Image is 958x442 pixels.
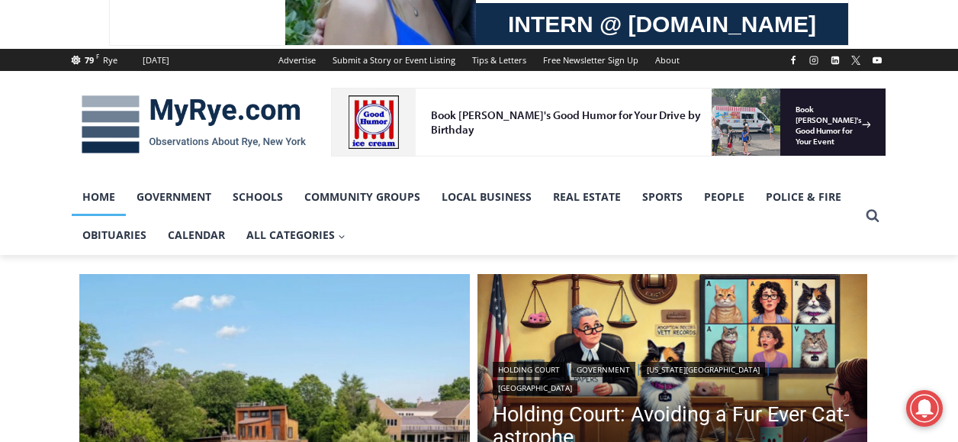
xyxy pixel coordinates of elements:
[465,16,531,59] h4: Book [PERSON_NAME]'s Good Humor for Your Event
[453,5,551,69] a: Book [PERSON_NAME]'s Good Humor for Your Event
[647,49,688,71] a: About
[464,49,535,71] a: Tips & Letters
[72,85,316,164] img: MyRye.com
[324,49,464,71] a: Submit a Story or Event Listing
[859,202,886,230] button: View Search Form
[826,51,844,69] a: Linkedin
[784,51,802,69] a: Facebook
[157,216,236,254] a: Calendar
[542,178,632,216] a: Real Estate
[270,49,324,71] a: Advertise
[571,362,635,377] a: Government
[236,216,356,254] button: Child menu of All Categories
[693,178,755,216] a: People
[157,95,224,182] div: "the precise, almost orchestrated movements of cutting and assembling sushi and [PERSON_NAME] mak...
[222,178,294,216] a: Schools
[805,51,823,69] a: Instagram
[868,51,886,69] a: YouTube
[126,178,222,216] a: Government
[847,51,865,69] a: X
[641,362,765,377] a: [US_STATE][GEOGRAPHIC_DATA]
[431,178,542,216] a: Local Business
[72,178,859,255] nav: Primary Navigation
[103,53,117,67] div: Rye
[270,49,688,71] nav: Secondary Navigation
[535,49,647,71] a: Free Newsletter Sign Up
[72,178,126,216] a: Home
[96,52,99,60] span: F
[294,178,431,216] a: Community Groups
[100,20,377,49] div: Book [PERSON_NAME]'s Good Humor for Your Drive by Birthday
[1,153,153,190] a: Open Tues. - Sun. [PHONE_NUMBER]
[493,362,565,377] a: Holding Court
[399,152,707,186] span: Intern @ [DOMAIN_NAME]
[755,178,852,216] a: Police & Fire
[493,359,853,395] div: | | |
[369,1,461,69] img: s_800_d653096d-cda9-4b24-94f4-9ae0c7afa054.jpeg
[367,148,739,190] a: Intern @ [DOMAIN_NAME]
[493,380,577,395] a: [GEOGRAPHIC_DATA]
[5,157,149,215] span: Open Tues. - Sun. [PHONE_NUMBER]
[632,178,693,216] a: Sports
[72,216,157,254] a: Obituaries
[85,54,94,66] span: 79
[385,1,721,148] div: "[PERSON_NAME] and I covered the [DATE] Parade, which was a really eye opening experience as I ha...
[143,53,169,67] div: [DATE]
